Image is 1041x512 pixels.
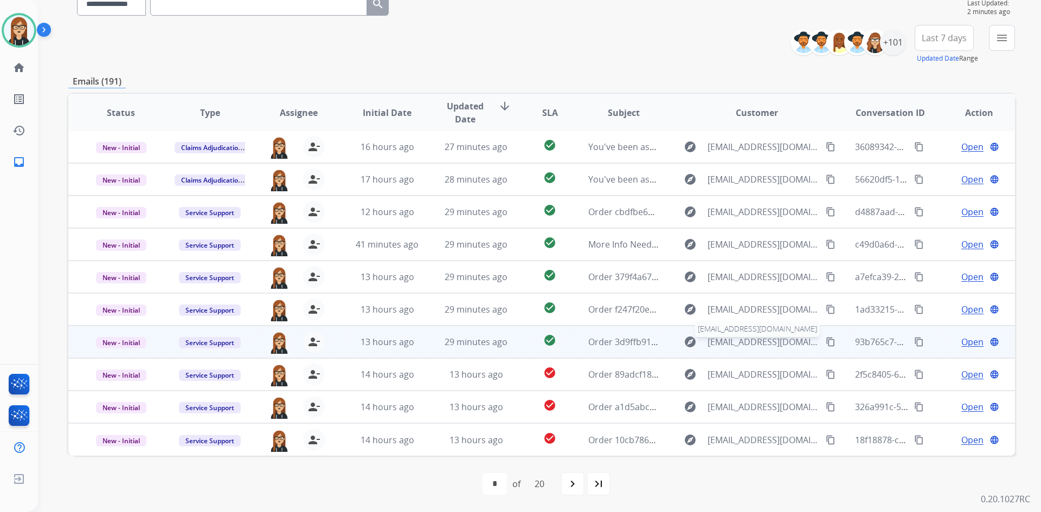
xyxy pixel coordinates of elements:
[856,106,925,119] span: Conversation ID
[961,173,984,186] span: Open
[543,269,556,282] mat-icon: check_circle
[961,400,984,413] span: Open
[989,304,999,314] mat-icon: language
[855,141,1018,153] span: 36089342-75b8-450f-8e7f-af3dbaa5ed71
[914,337,924,347] mat-icon: content_copy
[96,239,146,251] span: New - Initial
[708,335,819,348] span: [EMAIL_ADDRESS][DOMAIN_NAME]
[588,368,778,380] span: Order 89adcf18-7171-44aa-a56f-4b176893dbcc
[914,402,924,412] mat-icon: content_copy
[588,141,929,153] span: You've been assigned a new service order: 76c3ea45-0d29-460a-a97c-754bc3c46c69
[445,173,507,185] span: 28 minutes ago
[961,335,984,348] span: Open
[708,303,819,316] span: [EMAIL_ADDRESS][DOMAIN_NAME]
[445,303,507,315] span: 29 minutes ago
[268,234,290,256] img: agent-avatar
[708,238,819,251] span: [EMAIL_ADDRESS][DOMAIN_NAME]
[361,141,414,153] span: 16 hours ago
[995,31,1008,44] mat-icon: menu
[981,492,1030,505] p: 0.20.1027RC
[307,368,320,381] mat-icon: person_remove
[708,173,819,186] span: [EMAIL_ADDRESS][DOMAIN_NAME]
[543,399,556,412] mat-icon: check_circle
[684,205,697,218] mat-icon: explore
[96,142,146,153] span: New - Initial
[880,29,906,55] div: +101
[684,335,697,348] mat-icon: explore
[179,239,241,251] span: Service Support
[96,402,146,413] span: New - Initial
[96,272,146,283] span: New - Initial
[961,205,984,218] span: Open
[926,94,1015,132] th: Action
[826,304,836,314] mat-icon: content_copy
[826,239,836,249] mat-icon: content_copy
[736,106,778,119] span: Customer
[307,140,320,153] mat-icon: person_remove
[684,303,697,316] mat-icon: explore
[361,368,414,380] span: 14 hours ago
[12,155,25,168] mat-icon: inbox
[588,206,779,218] span: Order cbdfbe60-3a91-4786-87f6-b541615cb817
[588,173,931,185] span: You've been assigned a new service order: da3ced4f-402d-4e8d-bb60-48b81c6e7058
[307,400,320,413] mat-icon: person_remove
[543,334,556,347] mat-icon: check_circle
[826,272,836,282] mat-icon: content_copy
[268,331,290,354] img: agent-avatar
[307,205,320,218] mat-icon: person_remove
[179,337,241,348] span: Service Support
[361,271,414,283] span: 13 hours ago
[684,400,697,413] mat-icon: explore
[855,368,1018,380] span: 2f5c8405-68d2-4c88-a476-7e97bfe99356
[989,239,999,249] mat-icon: language
[449,401,503,413] span: 13 hours ago
[307,270,320,283] mat-icon: person_remove
[855,401,1018,413] span: 326a991c-5860-46f4-9359-d3df268576e4
[684,270,697,283] mat-icon: explore
[268,364,290,386] img: agent-avatar
[445,336,507,348] span: 29 minutes ago
[708,433,819,446] span: [EMAIL_ADDRESS][DOMAIN_NAME]
[855,173,1019,185] span: 56620df5-1d66-4255-af65-e489269d0ca0
[200,106,220,119] span: Type
[445,141,507,153] span: 27 minutes ago
[179,402,241,413] span: Service Support
[989,337,999,347] mat-icon: language
[12,61,25,74] mat-icon: home
[922,36,967,40] span: Last 7 days
[989,435,999,445] mat-icon: language
[989,207,999,217] mat-icon: language
[268,136,290,159] img: agent-avatar
[914,142,924,152] mat-icon: content_copy
[361,173,414,185] span: 17 hours ago
[268,396,290,419] img: agent-avatar
[12,124,25,137] mat-icon: history
[543,301,556,314] mat-icon: check_circle
[826,174,836,184] mat-icon: content_copy
[96,304,146,316] span: New - Initial
[96,174,146,186] span: New - Initial
[989,370,999,379] mat-icon: language
[543,432,556,445] mat-icon: check_circle
[855,206,1023,218] span: d4887aad-0220-42b0-ba1a-50fd88e888e0
[588,434,778,446] span: Order 10cb7864-c826-403c-bbf9-29d73df691c6
[543,171,556,184] mat-icon: check_circle
[361,336,414,348] span: 13 hours ago
[961,238,984,251] span: Open
[708,368,819,381] span: [EMAIL_ADDRESS][DOMAIN_NAME]
[96,370,146,381] span: New - Initial
[445,271,507,283] span: 29 minutes ago
[307,335,320,348] mat-icon: person_remove
[96,435,146,446] span: New - Initial
[175,174,249,186] span: Claims Adjudication
[107,106,135,119] span: Status
[175,142,249,153] span: Claims Adjudication
[96,337,146,348] span: New - Initial
[445,238,507,250] span: 29 minutes ago
[268,429,290,452] img: agent-avatar
[684,140,697,153] mat-icon: explore
[268,266,290,289] img: agent-avatar
[915,25,974,51] button: Last 7 days
[268,299,290,321] img: agent-avatar
[361,401,414,413] span: 14 hours ago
